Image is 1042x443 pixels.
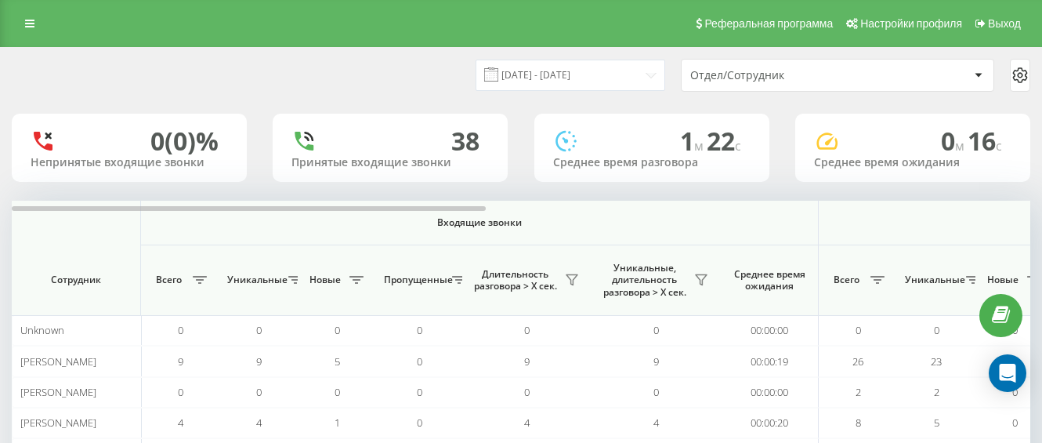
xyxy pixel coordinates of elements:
span: м [694,137,707,154]
span: Уникальные, длительность разговора > Х сек. [599,262,689,299]
div: 0 (0)% [150,126,219,156]
span: 5 [335,354,340,369]
span: 0 [524,323,530,337]
span: 0 [653,385,659,399]
span: 0 [1012,416,1018,430]
span: м [955,137,968,154]
td: 00:00:20 [721,408,819,438]
span: c [735,137,741,154]
span: 0 [417,354,422,369]
span: 2 [856,385,861,399]
span: 2 [934,385,939,399]
span: 26 [852,354,863,369]
span: Всего [149,274,188,286]
span: 4 [256,416,262,430]
span: Новые [306,274,345,286]
div: Отдел/Сотрудник [690,69,877,82]
span: Выход [988,17,1021,30]
span: 0 [856,323,861,337]
span: 0 [934,323,939,337]
div: Среднее время ожидания [814,156,1011,169]
span: 0 [256,385,262,399]
span: 5 [934,416,939,430]
span: 8 [856,416,861,430]
span: Новые [983,274,1022,286]
span: c [996,137,1002,154]
span: Настройки профиля [860,17,962,30]
span: 1 [335,416,340,430]
span: 22 [707,124,741,158]
span: 9 [256,354,262,369]
span: 23 [931,354,942,369]
span: 0 [335,323,340,337]
span: Unknown [20,323,64,337]
span: 9 [653,354,659,369]
span: 0 [335,385,340,399]
span: 0 [653,323,659,337]
span: 0 [178,323,183,337]
span: 4 [178,416,183,430]
span: 0 [941,124,968,158]
span: 0 [417,416,422,430]
span: Сотрудник [25,274,127,286]
td: 00:00:00 [721,315,819,346]
span: 16 [968,124,1002,158]
span: Среднее время ожидания [733,268,806,292]
span: 0 [178,385,183,399]
span: Уникальные [905,274,961,286]
div: 38 [451,126,479,156]
span: 0 [524,385,530,399]
div: Принятые входящие звонки [291,156,489,169]
span: 0 [417,385,422,399]
span: [PERSON_NAME] [20,385,96,399]
span: Всего [827,274,866,286]
span: 4 [524,416,530,430]
td: 00:00:19 [721,346,819,376]
span: 9 [524,354,530,369]
span: Уникальные [227,274,284,286]
span: [PERSON_NAME] [20,354,96,369]
td: 00:00:00 [721,377,819,408]
span: 9 [178,354,183,369]
span: 0 [417,323,422,337]
div: Open Intercom Messenger [989,354,1026,392]
span: 4 [653,416,659,430]
span: 0 [256,323,262,337]
div: Непринятые входящие звонки [31,156,228,169]
span: [PERSON_NAME] [20,416,96,430]
div: Среднее время разговора [553,156,751,169]
span: Реферальная программа [704,17,833,30]
span: Пропущенные [384,274,447,286]
span: Входящие звонки [182,216,777,229]
span: 1 [680,124,707,158]
span: Длительность разговора > Х сек. [470,268,560,292]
